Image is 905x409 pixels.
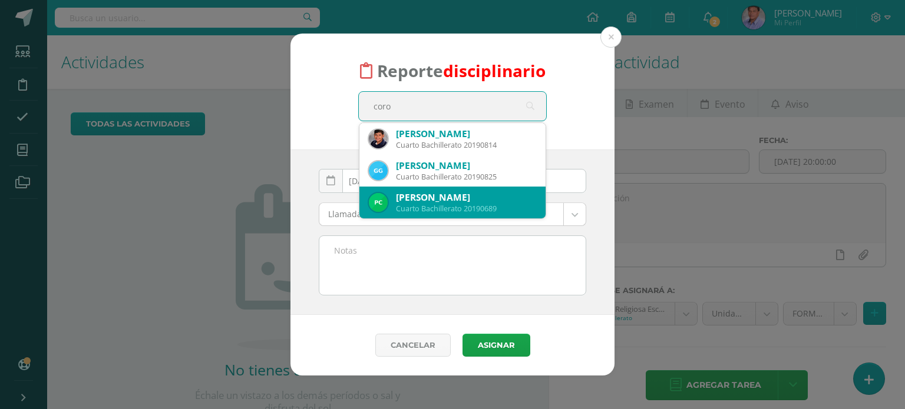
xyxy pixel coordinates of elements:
[396,191,536,204] div: [PERSON_NAME]
[463,334,530,357] button: Asignar
[369,193,388,212] img: cd97441854b5f55507ad37164dde0c97.png
[443,59,546,82] font: disciplinario
[396,172,536,182] div: Cuarto Bachillerato 20190825
[319,203,586,225] a: Llamada de Atención Verbal I
[328,203,554,225] span: Llamada de Atención Verbal I
[359,92,546,121] input: Busca un estudiante aquí...
[375,334,451,357] a: Cancelar
[377,59,546,82] span: Reporte
[396,159,536,172] div: [PERSON_NAME]
[369,129,388,148] img: e1e83a322e6498fc20ba85b38c0d1b11.png
[600,26,622,48] button: Close (Esc)
[396,128,536,140] div: [PERSON_NAME]
[369,161,388,180] img: 474e3dcfac3305fb9149cb281ced68e8.png
[396,204,536,214] div: Cuarto Bachillerato 20190689
[396,140,536,150] div: Cuarto Bachillerato 20190814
